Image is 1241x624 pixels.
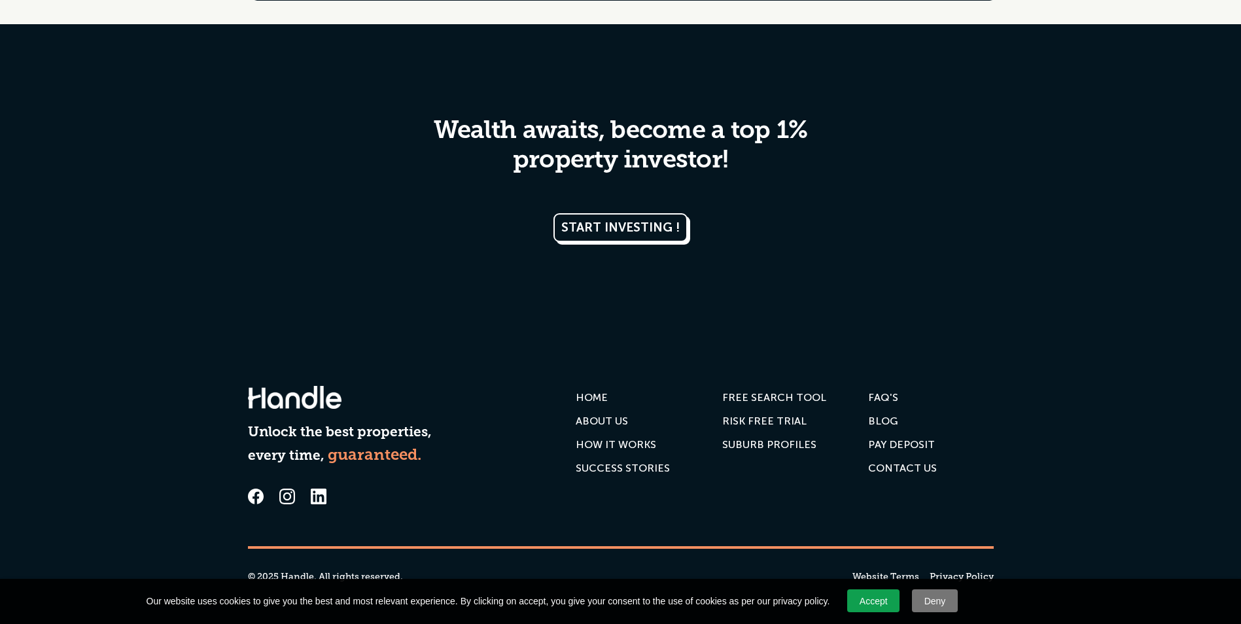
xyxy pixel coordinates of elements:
div: HOW IT WORKS [576,438,656,451]
div: FAQ'S [868,391,898,404]
div: HOME [576,391,608,404]
a: Deny [912,589,958,612]
a: ABOUT US [576,409,628,433]
a: Accept [847,589,900,612]
div: PAY DEPOSIT [868,438,935,451]
div: SUBURB PROFILES [722,438,816,451]
a: SUCCESS STORIES [576,457,670,480]
div: © 2025 Handle. All rights reserved. [248,570,403,583]
a: FAQ'S [868,386,898,409]
a: HOW IT WORKS [576,433,656,457]
div: RISK FREE TRIAL [722,415,807,428]
a: Privacy Policy [930,570,994,583]
a: PAY DEPOSIT [868,433,935,457]
a: Blog [868,409,898,433]
strong: Unlock the best properties, every time, [248,426,432,463]
div: Contact us [868,462,937,475]
span: Our website uses cookies to give you the best and most relevant experience. By clicking on accept... [147,595,830,608]
div: ABOUT US [576,415,628,428]
a: Contact us [868,457,937,480]
span: Wealth awaits, become a top 1% property investor! [434,119,807,175]
a: HOME [576,386,608,409]
a: Website Terms [852,570,919,583]
a: START INVESTING ! [553,213,688,242]
strong: guaranteed. [328,448,421,464]
div: SUCCESS STORIES [576,462,670,475]
div: FREE SEARCH TOOL [722,391,826,404]
div: Blog [868,415,898,428]
a: SUBURB PROFILES [722,433,816,457]
a: RISK FREE TRIAL [722,409,807,433]
a: FREE SEARCH TOOL [722,386,826,409]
